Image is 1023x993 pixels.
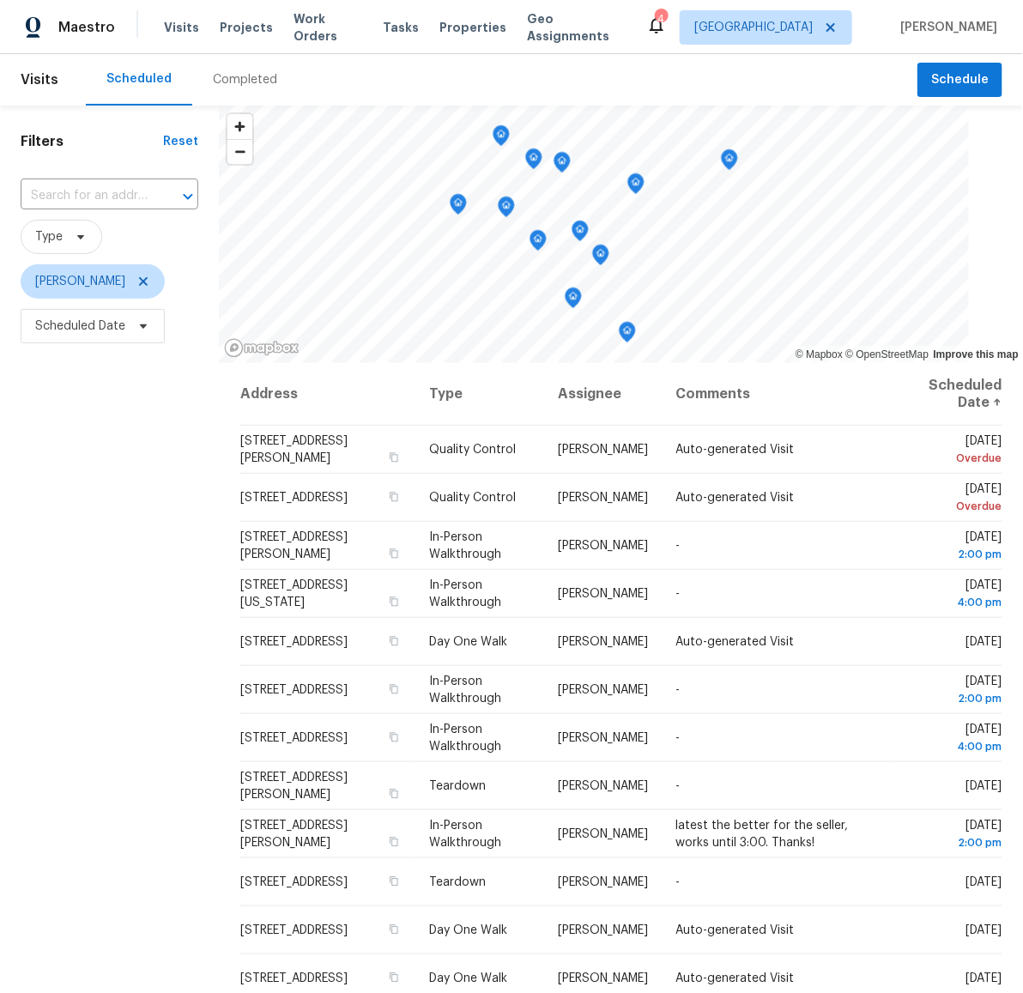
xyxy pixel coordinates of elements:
span: [DATE] [905,483,1002,515]
span: Quality Control [429,444,516,456]
span: [PERSON_NAME] [558,444,648,456]
span: [PERSON_NAME] [558,828,648,840]
div: Reset [163,133,198,150]
span: Zoom out [227,140,252,164]
span: Visits [21,61,58,99]
span: [DATE] [905,820,1002,851]
button: Copy Address [386,594,402,609]
div: Map marker [592,245,609,271]
input: Search for an address... [21,183,150,209]
div: Completed [213,71,277,88]
span: Work Orders [294,10,362,45]
a: OpenStreetMap [845,348,929,360]
span: - [675,780,680,792]
span: Maestro [58,19,115,36]
span: [STREET_ADDRESS][PERSON_NAME] [240,772,348,801]
a: Mapbox [796,348,843,360]
button: Zoom out [227,139,252,164]
div: 2:00 pm [905,834,1002,851]
span: [STREET_ADDRESS] [240,732,348,744]
button: Copy Address [386,633,402,649]
div: Map marker [572,221,589,247]
button: Copy Address [386,874,402,889]
span: In-Person Walkthrough [429,531,501,560]
span: - [675,588,680,600]
span: [DATE] [965,636,1002,648]
button: Copy Address [386,450,402,465]
th: Address [239,363,415,426]
div: 4:00 pm [905,738,1002,755]
span: [DATE] [905,435,1002,467]
div: Overdue [905,498,1002,515]
span: Day One Walk [429,636,507,648]
span: [STREET_ADDRESS][PERSON_NAME] [240,531,348,560]
div: Map marker [525,148,542,175]
canvas: Map [219,106,969,363]
span: [STREET_ADDRESS][PERSON_NAME] [240,820,348,849]
span: [PERSON_NAME] [558,684,648,696]
button: Copy Address [386,970,402,985]
span: Schedule [931,70,989,91]
span: [STREET_ADDRESS] [240,636,348,648]
span: [DATE] [965,780,1002,792]
div: Overdue [905,450,1002,467]
span: [PERSON_NAME] [558,732,648,744]
span: [PERSON_NAME] [558,972,648,984]
span: Auto-generated Visit [675,636,794,648]
span: - [675,684,680,696]
span: [PERSON_NAME] [558,924,648,936]
span: Day One Walk [429,924,507,936]
button: Copy Address [386,489,402,505]
span: Zoom in [227,114,252,139]
div: 4:00 pm [905,594,1002,611]
span: Auto-generated Visit [675,924,794,936]
div: Map marker [530,230,547,257]
span: Auto-generated Visit [675,444,794,456]
span: Tasks [383,21,419,33]
div: Map marker [619,322,636,348]
span: [STREET_ADDRESS] [240,876,348,888]
span: Teardown [429,876,486,888]
th: Assignee [544,363,662,426]
span: [DATE] [905,579,1002,611]
span: In-Person Walkthrough [429,579,501,609]
span: [DATE] [965,924,1002,936]
span: Visits [164,19,199,36]
div: Map marker [450,194,467,221]
span: Quality Control [429,492,516,504]
span: [DATE] [905,724,1002,755]
span: [STREET_ADDRESS] [240,492,348,504]
span: Day One Walk [429,972,507,984]
span: Geo Assignments [527,10,626,45]
span: Properties [439,19,506,36]
span: latest the better for the seller, works until 3:00. Thanks! [675,820,848,849]
div: Map marker [721,149,738,176]
button: Copy Address [386,730,402,745]
th: Type [415,363,544,426]
span: [STREET_ADDRESS] [240,972,348,984]
span: In-Person Walkthrough [429,820,501,849]
div: 2:00 pm [905,546,1002,563]
span: [PERSON_NAME] [35,273,125,290]
span: [PERSON_NAME] [893,19,997,36]
th: Comments [662,363,891,426]
span: [PERSON_NAME] [558,636,648,648]
button: Open [176,185,200,209]
span: [STREET_ADDRESS] [240,924,348,936]
span: [PERSON_NAME] [558,876,648,888]
span: [STREET_ADDRESS][PERSON_NAME] [240,435,348,464]
span: [PERSON_NAME] [558,588,648,600]
div: Map marker [627,173,645,200]
button: Copy Address [386,922,402,937]
h1: Filters [21,133,163,150]
button: Copy Address [386,834,402,850]
span: [DATE] [905,531,1002,563]
div: 4 [655,10,667,27]
span: [PERSON_NAME] [558,540,648,552]
span: Type [35,228,63,245]
th: Scheduled Date ↑ [891,363,1002,426]
div: Map marker [498,197,515,223]
span: - [675,540,680,552]
span: - [675,732,680,744]
div: Map marker [554,152,571,179]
